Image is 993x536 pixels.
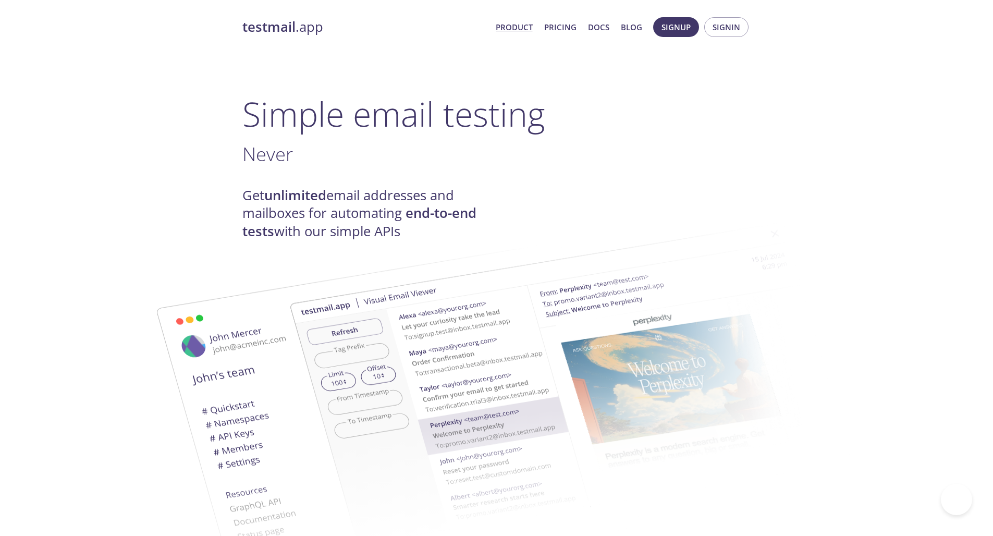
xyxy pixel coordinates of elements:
[242,187,497,240] h4: Get email addresses and mailboxes for automating with our simple APIs
[242,94,751,134] h1: Simple email testing
[496,20,533,34] a: Product
[653,17,699,37] button: Signup
[544,20,577,34] a: Pricing
[242,204,476,240] strong: end-to-end tests
[588,20,609,34] a: Docs
[704,17,749,37] button: Signin
[941,484,972,515] iframe: Help Scout Beacon - Open
[242,18,487,36] a: testmail.app
[661,20,691,34] span: Signup
[621,20,642,34] a: Blog
[242,18,296,36] strong: testmail
[242,141,293,167] span: Never
[713,20,740,34] span: Signin
[264,186,326,204] strong: unlimited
